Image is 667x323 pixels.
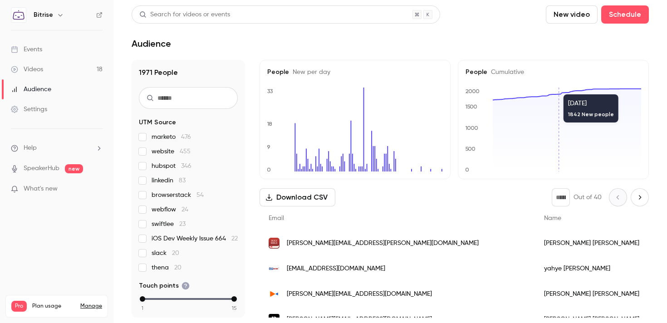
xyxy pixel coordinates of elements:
[152,234,238,243] span: iOS Dev Weekly Issue 664
[139,10,230,20] div: Search for videos or events
[181,134,191,140] span: 476
[287,264,385,274] span: [EMAIL_ADDRESS][DOMAIN_NAME]
[11,105,47,114] div: Settings
[267,121,272,127] text: 18
[152,147,191,156] span: website
[24,143,37,153] span: Help
[601,5,649,24] button: Schedule
[465,146,476,152] text: 500
[142,304,143,312] span: 1
[287,239,479,248] span: [PERSON_NAME][EMAIL_ADDRESS][PERSON_NAME][DOMAIN_NAME]
[172,250,179,256] span: 20
[11,45,42,54] div: Events
[465,166,469,173] text: 0
[631,188,649,206] button: Next page
[139,118,176,127] span: UTM Source
[267,166,271,173] text: 0
[287,289,432,299] span: [PERSON_NAME][EMAIL_ADDRESS][DOMAIN_NAME]
[179,177,186,184] span: 83
[11,301,27,312] span: Pro
[546,5,598,24] button: New video
[267,144,270,150] text: 9
[152,205,188,214] span: webflow
[535,281,664,307] div: [PERSON_NAME] [PERSON_NAME]
[152,161,191,171] span: hubspot
[152,132,191,142] span: marketo
[574,193,602,202] p: Out of 40
[34,10,53,20] h6: Bitrise
[139,67,238,78] h1: 1971 People
[24,164,59,173] a: SpeakerHub
[232,304,236,312] span: 15
[11,65,43,74] div: Videos
[231,296,237,302] div: max
[181,163,191,169] span: 346
[152,263,181,272] span: thena
[11,85,51,94] div: Audience
[465,103,477,110] text: 1500
[152,176,186,185] span: linkedin
[152,249,179,258] span: slack
[32,303,75,310] span: Plan usage
[535,256,664,281] div: yahye [PERSON_NAME]
[269,289,280,299] img: kaizengaming.com
[139,281,190,290] span: Touch points
[11,8,26,22] img: Bitrise
[260,188,335,206] button: Download CSV
[535,230,664,256] div: [PERSON_NAME] [PERSON_NAME]
[267,68,443,77] h5: People
[181,206,188,213] span: 24
[231,235,238,242] span: 22
[11,143,103,153] li: help-dropdown-opener
[269,215,284,221] span: Email
[152,191,204,200] span: browserstack
[269,238,280,249] img: youversion.com
[487,69,524,75] span: Cumulative
[196,192,204,198] span: 54
[174,264,181,271] span: 20
[466,88,480,94] text: 2000
[466,68,641,77] h5: People
[80,303,102,310] a: Manage
[179,221,186,227] span: 23
[132,38,171,49] h1: Audience
[269,263,280,274] img: sombank.so
[65,164,83,173] span: new
[465,125,478,131] text: 1000
[92,185,103,193] iframe: Noticeable Trigger
[140,296,145,302] div: min
[544,215,561,221] span: Name
[267,88,273,94] text: 33
[152,220,186,229] span: swiftlee
[24,184,58,194] span: What's new
[180,148,191,155] span: 455
[289,69,330,75] span: New per day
